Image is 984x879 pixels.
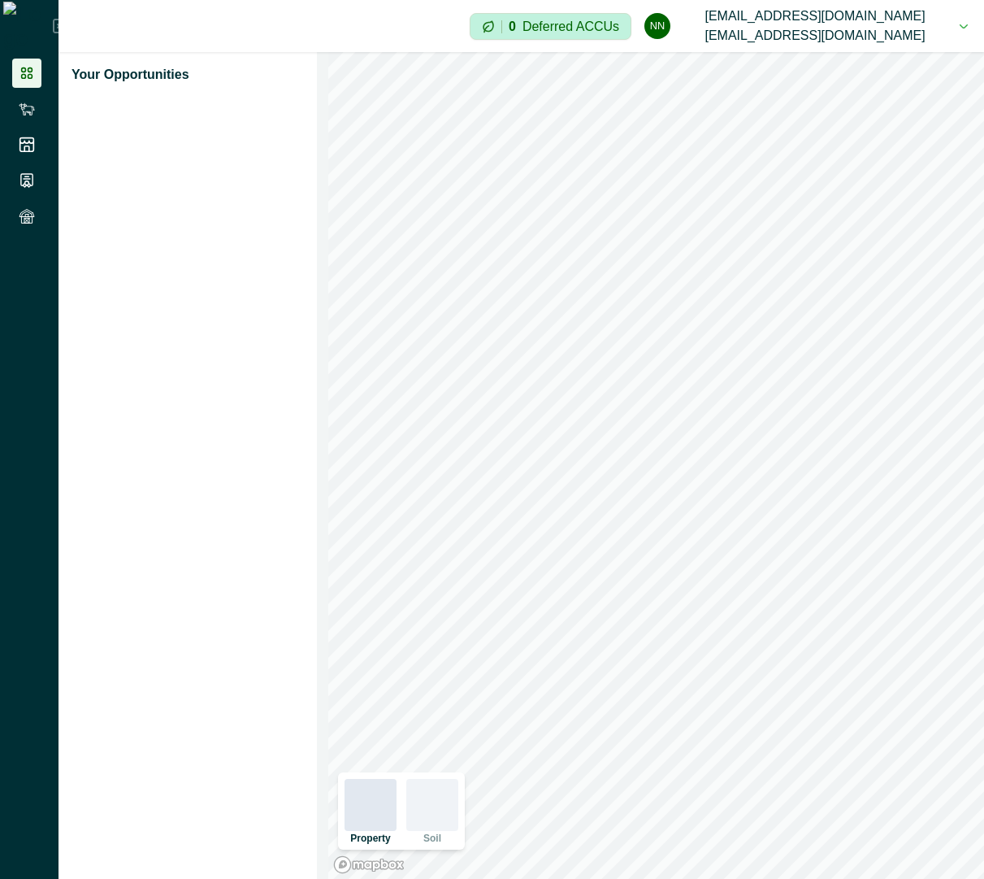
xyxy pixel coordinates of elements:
[509,20,516,33] p: 0
[522,20,619,33] p: Deferred ACCUs
[423,833,441,843] p: Soil
[350,833,390,843] p: Property
[3,2,53,50] img: Logo
[333,855,405,874] a: Mapbox logo
[72,65,189,85] p: Your Opportunities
